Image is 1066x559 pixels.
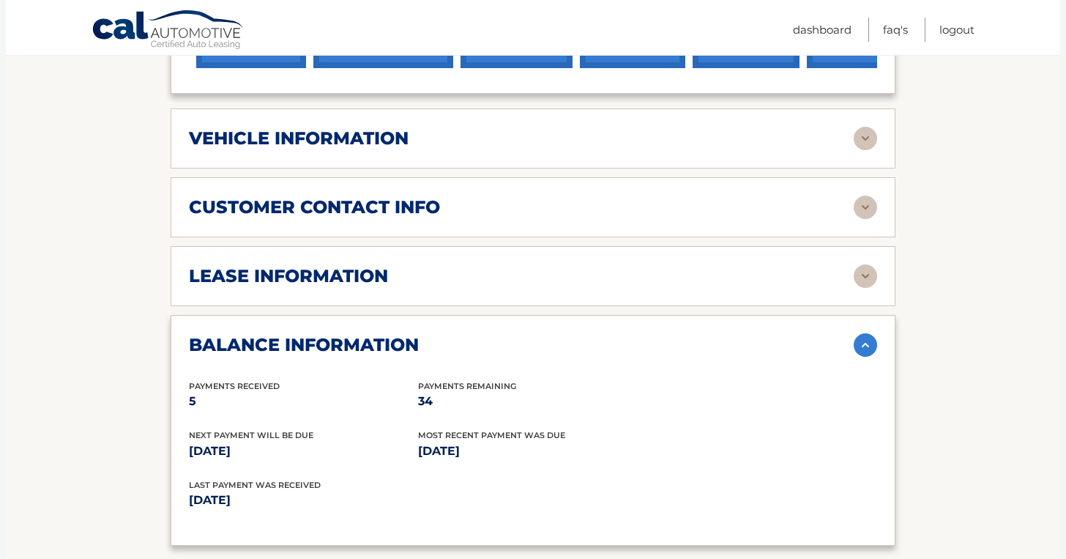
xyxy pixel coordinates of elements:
[854,333,877,357] img: accordion-active.svg
[418,430,565,440] span: Most Recent Payment Was Due
[189,265,388,287] h2: lease information
[189,196,440,218] h2: customer contact info
[939,18,974,42] a: Logout
[189,127,409,149] h2: vehicle information
[854,127,877,150] img: accordion-rest.svg
[883,18,908,42] a: FAQ's
[189,391,418,412] p: 5
[189,430,313,440] span: Next Payment will be due
[793,18,851,42] a: Dashboard
[189,441,418,462] p: [DATE]
[92,10,245,52] a: Cal Automotive
[418,391,647,412] p: 34
[189,381,280,391] span: Payments Received
[854,264,877,288] img: accordion-rest.svg
[418,381,516,391] span: Payments Remaining
[854,196,877,219] img: accordion-rest.svg
[189,490,533,511] p: [DATE]
[189,480,321,490] span: Last Payment was received
[418,441,647,462] p: [DATE]
[189,334,419,356] h2: balance information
